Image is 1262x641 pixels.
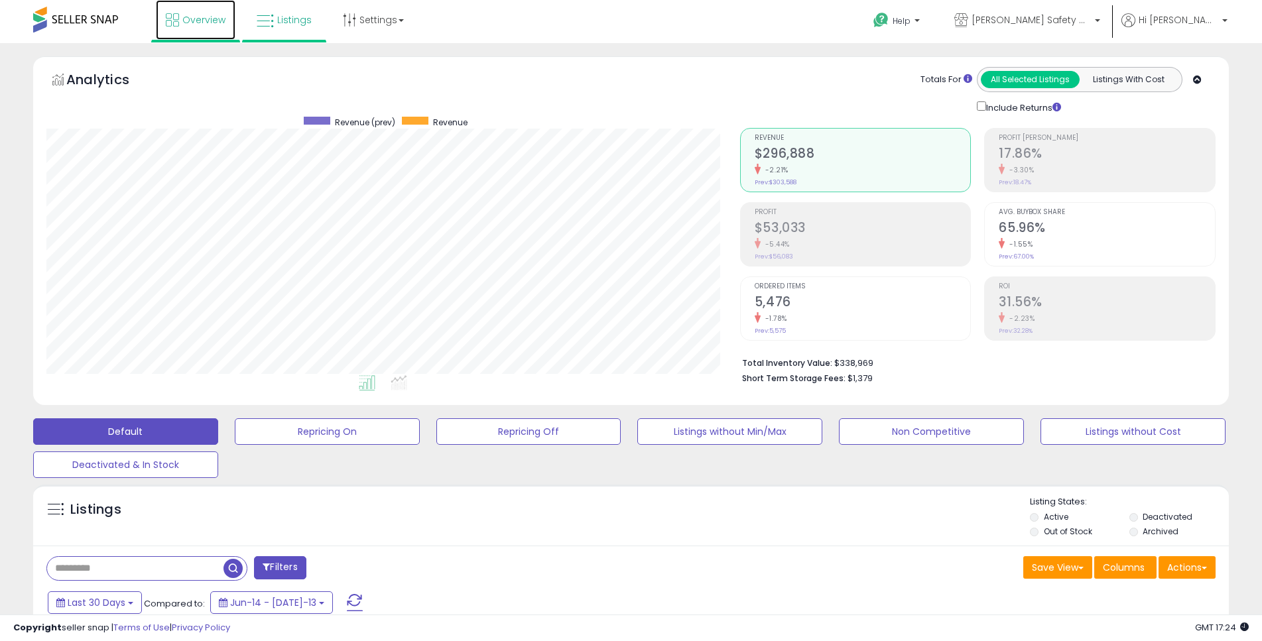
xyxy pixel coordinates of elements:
small: -2.23% [1005,314,1035,323]
a: Help [863,2,933,43]
small: Prev: 18.47% [999,178,1031,186]
span: Last 30 Days [68,596,125,609]
span: Profit [755,209,971,216]
span: Revenue (prev) [335,117,395,128]
button: Actions [1159,556,1216,579]
h2: 5,476 [755,294,971,312]
small: Prev: 67.00% [999,253,1034,261]
button: Repricing On [235,418,420,445]
button: Listings without Cost [1041,418,1226,445]
h2: 17.86% [999,146,1215,164]
a: Privacy Policy [172,621,230,634]
div: Totals For [920,74,972,86]
h2: $296,888 [755,146,971,164]
span: Revenue [755,135,971,142]
small: -2.21% [761,165,789,175]
small: -1.78% [761,314,787,323]
small: -1.55% [1005,239,1033,249]
b: Total Inventory Value: [742,357,832,369]
a: Terms of Use [113,621,170,634]
button: Repricing Off [436,418,621,445]
span: Hi [PERSON_NAME] [1139,13,1218,27]
label: Deactivated [1143,511,1192,522]
small: Prev: $56,083 [755,253,793,261]
span: Help [893,15,911,27]
b: Short Term Storage Fees: [742,373,846,384]
small: -5.44% [761,239,790,249]
label: Active [1044,511,1068,522]
button: Default [33,418,218,445]
h5: Listings [70,500,121,519]
small: Prev: 32.28% [999,327,1033,335]
strong: Copyright [13,621,62,634]
span: 2025-08-13 17:24 GMT [1195,621,1249,634]
label: Archived [1143,526,1178,537]
h2: $53,033 [755,220,971,238]
span: Overview [182,13,225,27]
h5: Analytics [66,70,155,92]
button: All Selected Listings [981,71,1080,88]
span: Profit [PERSON_NAME] [999,135,1215,142]
button: Listings With Cost [1079,71,1178,88]
span: ROI [999,283,1215,290]
h2: 65.96% [999,220,1215,238]
span: [PERSON_NAME] Safety & Supply [972,13,1091,27]
h2: 31.56% [999,294,1215,312]
span: Revenue [433,117,468,128]
i: Get Help [873,12,889,29]
p: Listing States: [1030,496,1229,508]
span: Compared to: [144,597,205,610]
button: Non Competitive [839,418,1024,445]
small: -3.30% [1005,165,1034,175]
span: Jun-14 - [DATE]-13 [230,596,316,609]
button: Jun-14 - [DATE]-13 [210,591,333,614]
small: Prev: 5,575 [755,327,786,335]
button: Last 30 Days [48,591,142,614]
span: $1,379 [848,372,873,384]
div: seller snap | | [13,622,230,634]
button: Columns [1094,556,1157,579]
span: Columns [1103,561,1145,574]
button: Deactivated & In Stock [33,451,218,478]
label: Out of Stock [1044,526,1092,537]
small: Prev: $303,588 [755,178,796,186]
button: Filters [254,556,306,579]
span: Listings [277,13,312,27]
button: Listings without Min/Max [637,418,822,445]
span: Avg. Buybox Share [999,209,1215,216]
li: $338,969 [742,354,1206,370]
div: Include Returns [967,99,1076,115]
button: Save View [1023,556,1092,579]
span: Ordered Items [755,283,971,290]
a: Hi [PERSON_NAME] [1121,13,1228,43]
